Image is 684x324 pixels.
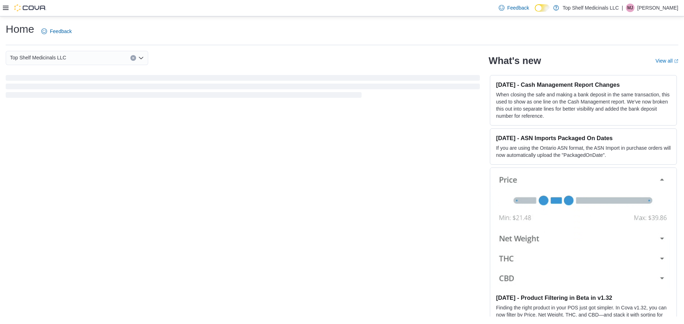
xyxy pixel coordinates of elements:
a: Feedback [38,24,74,38]
button: Open list of options [138,55,144,61]
h3: [DATE] - Cash Management Report Changes [496,81,671,88]
p: Top Shelf Medicinals LLC [563,4,619,12]
p: If you are using the Ontario ASN format, the ASN Import in purchase orders will now automatically... [496,144,671,159]
p: When closing the safe and making a bank deposit in the same transaction, this used to show as one... [496,91,671,119]
p: [PERSON_NAME] [637,4,678,12]
span: Loading [6,76,480,99]
h1: Home [6,22,34,36]
span: MJ [627,4,633,12]
a: View allExternal link [655,58,678,64]
button: Clear input [130,55,136,61]
svg: External link [674,59,678,63]
h3: [DATE] - Product Filtering in Beta in v1.32 [496,294,671,301]
h2: What's new [488,55,541,67]
img: Cova [14,4,46,11]
span: Feedback [50,28,72,35]
span: Top Shelf Medicinals LLC [10,53,66,62]
div: Melisa Johnson [626,4,634,12]
span: Feedback [507,4,529,11]
a: Feedback [496,1,532,15]
input: Dark Mode [535,4,550,12]
h3: [DATE] - ASN Imports Packaged On Dates [496,134,671,142]
p: | [622,4,623,12]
